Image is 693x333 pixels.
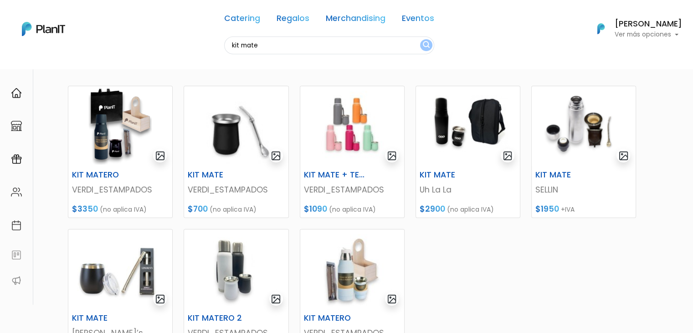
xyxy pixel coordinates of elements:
[68,86,172,166] img: thumb_2000___2000-Photoroom_-_2025-04-07T172814.921.png
[11,187,22,198] img: people-662611757002400ad9ed0e3c099ab2801c6687ba6c219adb57efc949bc21e19d.svg
[615,31,682,38] p: Ver más opciones
[68,229,172,310] img: thumb_thumb_image__copia___copia___copia___copia___copia___copia___copia___copia___copia_-Photoro...
[615,20,682,28] h6: [PERSON_NAME]
[184,229,288,310] img: thumb_3852134B-B33B-48DE-AD66-139F22FDAB68.jpeg
[387,294,397,304] img: gallery-light
[532,86,636,166] img: thumb_Captura_de_pantalla_2025-08-28_113410.png
[47,9,131,26] div: ¿Necesitás ayuda?
[329,205,376,214] span: (no aplica IVA)
[447,205,494,214] span: (no aplica IVA)
[561,205,575,214] span: +IVA
[11,275,22,286] img: partners-52edf745621dab592f3b2c58e3bca9d71375a7ef29c3b500c9f145b62cc070d4.svg
[11,220,22,231] img: calendar-87d922413cdce8b2cf7b7f5f62616a5cf9e4887200fb71536465627b3292af00.svg
[11,88,22,99] img: home-e721727adea9d79c4d83392d1f703f7f8bce08238fde08b1acbfd93340b81755.svg
[416,86,520,218] a: gallery-light KIT MATE Uh La La $2900 (no aplica IVA)
[11,250,22,260] img: feedback-78b5a0c8f98aac82b08bfc38622c3050aee476f2c9584af64705fc4e61158814.svg
[22,22,65,36] img: PlanIt Logo
[188,184,284,196] p: VERDI_ESTAMPADOS
[423,41,430,50] img: search_button-432b6d5273f82d61273b3651a40e1bd1b912527efae98b1b7a1b2c0702e16a8d.svg
[387,151,397,161] img: gallery-light
[416,86,520,166] img: thumb_99BBCD63-EF96-4B08-BE7C-73DB5A7664DF.jpeg
[300,86,404,166] img: thumb_2000___2000-Photoroom_-_2025-07-02T103351.963.jpg
[304,184,400,196] p: VERDI_ESTAMPADOS
[188,203,208,214] span: $700
[72,203,98,214] span: $3350
[503,151,513,161] img: gallery-light
[155,151,165,161] img: gallery-light
[414,170,486,180] h6: KIT MATE
[591,19,611,39] img: PlanIt Logo
[68,86,173,218] a: gallery-light KIT MATERO VERDI_ESTAMPADOS $3350 (no aplica IVA)
[72,184,169,196] p: VERDI_ESTAMPADOS
[402,15,434,26] a: Eventos
[300,86,405,218] a: gallery-light KIT MATE + TERMO VERDI_ESTAMPADOS $1090 (no aplica IVA)
[11,120,22,131] img: marketplace-4ceaa7011d94191e9ded77b95e3339b90024bf715f7c57f8cf31f2d8c509eaba.svg
[271,294,281,304] img: gallery-light
[300,229,404,310] img: thumb_2000___2000-Photoroom_-_2025-07-01T113819.306.jpg
[210,205,257,214] span: (no aplica IVA)
[11,154,22,165] img: campaigns-02234683943229c281be62815700db0a1741e53638e28bf9629b52c665b00959.svg
[182,313,254,323] h6: KIT MATERO 2
[155,294,165,304] img: gallery-light
[184,86,288,166] img: thumb_image-Photoroom__18_.jpg
[298,313,370,323] h6: KIT MATERO
[277,15,309,26] a: Regalos
[224,36,434,54] input: Buscá regalos, desayunos, y más
[585,17,682,41] button: PlanIt Logo [PERSON_NAME] Ver más opciones
[67,170,139,180] h6: KIT MATERO
[298,170,370,180] h6: KIT MATE + TERMO
[530,170,602,180] h6: KIT MATE
[182,170,254,180] h6: KIT MATE
[326,15,385,26] a: Merchandising
[271,151,281,161] img: gallery-light
[535,203,559,214] span: $1950
[420,203,445,214] span: $2900
[535,184,632,196] p: SELLIN
[420,184,516,196] p: Uh La La
[224,15,260,26] a: Catering
[100,205,147,214] span: (no aplica IVA)
[531,86,636,218] a: gallery-light KIT MATE SELLIN $1950 +IVA
[184,86,288,218] a: gallery-light KIT MATE VERDI_ESTAMPADOS $700 (no aplica IVA)
[67,313,139,323] h6: KIT MATE
[304,203,327,214] span: $1090
[618,151,629,161] img: gallery-light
